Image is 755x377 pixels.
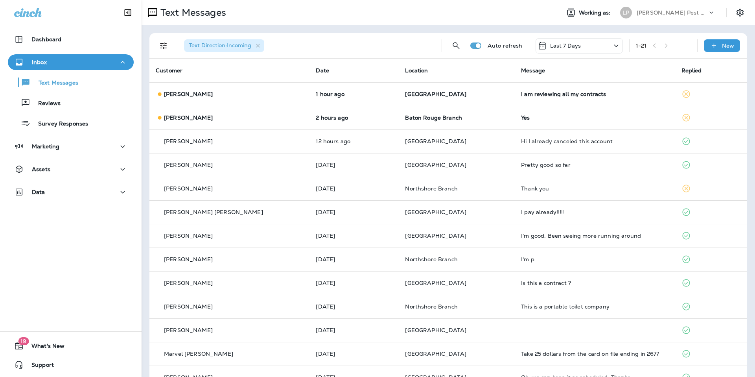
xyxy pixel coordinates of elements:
button: Support [8,357,134,373]
button: Text Messages [8,74,134,91]
span: Northshore Branch [405,303,457,310]
span: [GEOGRAPHIC_DATA] [405,327,466,334]
p: Marvel [PERSON_NAME] [164,351,233,357]
p: Reviews [30,100,61,107]
div: This is a portable toilet company [521,303,668,310]
p: Oct 13, 2025 10:31 AM [316,91,392,97]
span: Location [405,67,428,74]
p: Oct 7, 2025 02:01 PM [316,327,392,333]
div: Hi I already canceled this account [521,138,668,144]
span: Baton Rouge Branch [405,114,462,121]
p: Oct 10, 2025 03:53 PM [316,185,392,192]
p: Oct 9, 2025 12:16 PM [316,256,392,262]
button: Dashboard [8,31,134,47]
p: [PERSON_NAME] [164,115,213,121]
p: [PERSON_NAME] Pest Control [637,9,707,16]
p: Marketing [32,143,59,150]
p: [PERSON_NAME] [164,233,213,239]
p: Oct 10, 2025 12:05 PM [316,233,392,239]
div: I am reviewing all my contracts [521,91,668,97]
p: Inbox [32,59,47,65]
div: Yes [521,115,668,121]
p: Oct 10, 2025 02:46 PM [316,209,392,215]
p: [PERSON_NAME] [164,185,213,192]
button: Search Messages [448,38,464,54]
span: Message [521,67,545,74]
span: 19 [18,337,29,345]
span: [GEOGRAPHIC_DATA] [405,91,466,98]
span: [GEOGRAPHIC_DATA] [405,138,466,145]
button: Collapse Sidebar [117,5,139,20]
div: I pay already!!!!! [521,209,668,215]
span: [GEOGRAPHIC_DATA] [405,279,466,286]
p: Oct 13, 2025 09:04 AM [316,115,392,121]
p: Oct 12, 2025 11:17 PM [316,138,392,144]
p: [PERSON_NAME] [164,280,213,286]
span: Date [316,67,329,74]
button: Inbox [8,54,134,70]
p: Survey Responses [30,120,88,128]
p: Oct 8, 2025 02:38 PM [316,303,392,310]
p: Last 7 Days [550,43,581,49]
button: Data [8,184,134,200]
span: Northshore Branch [405,185,457,192]
span: Northshore Branch [405,256,457,263]
div: Is this a contract ? [521,280,668,286]
span: [GEOGRAPHIC_DATA] [405,161,466,168]
span: Text Direction : Incoming [189,42,251,49]
p: [PERSON_NAME] [164,303,213,310]
span: [GEOGRAPHIC_DATA] [405,209,466,216]
div: 1 - 21 [636,43,647,49]
button: 19What's New [8,338,134,354]
p: Text Messages [157,7,226,18]
div: Pretty good so far [521,162,668,168]
span: Customer [156,67,182,74]
p: [PERSON_NAME] [164,138,213,144]
p: [PERSON_NAME] [164,256,213,262]
span: [GEOGRAPHIC_DATA] [405,232,466,239]
p: Oct 7, 2025 02:00 PM [316,351,392,357]
p: Dashboard [31,36,61,43]
p: [PERSON_NAME] [PERSON_NAME] [164,209,263,215]
span: Support [24,362,54,371]
p: [PERSON_NAME] [164,162,213,168]
button: Marketing [8,139,134,154]
span: What's New [24,343,64,352]
div: I'm p [521,256,668,262]
p: [PERSON_NAME] [164,91,213,97]
span: [GEOGRAPHIC_DATA] [405,350,466,357]
p: New [722,43,734,49]
p: Text Messages [31,79,78,87]
div: I'm good. Been seeing more running around [521,233,668,239]
button: Assets [8,161,134,177]
div: LP [620,7,632,18]
div: Thank you [521,185,668,192]
span: Replied [681,67,702,74]
p: Auto refresh [488,43,523,49]
div: Text Direction:Incoming [184,39,264,52]
p: Assets [32,166,50,172]
div: Take 25 dollars from the card on file ending in 2677 [521,351,668,357]
p: [PERSON_NAME] [164,327,213,333]
span: Working as: [579,9,612,16]
button: Survey Responses [8,115,134,131]
button: Reviews [8,94,134,111]
p: Oct 11, 2025 10:50 AM [316,162,392,168]
p: Data [32,189,45,195]
p: Oct 8, 2025 02:41 PM [316,280,392,286]
button: Settings [733,6,747,20]
button: Filters [156,38,171,54]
